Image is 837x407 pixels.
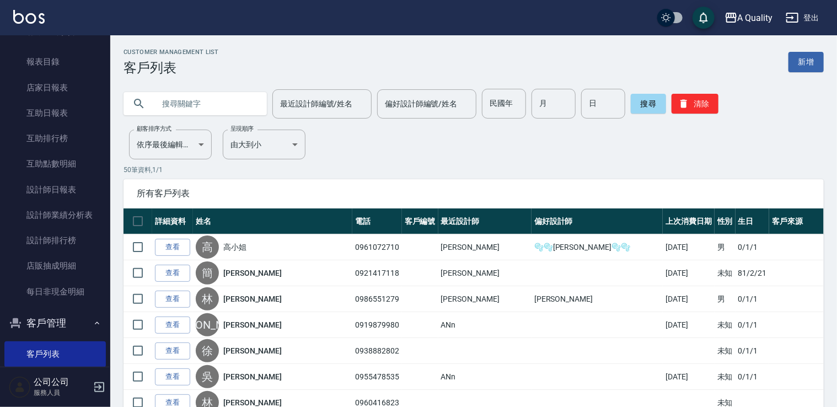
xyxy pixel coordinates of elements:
[155,368,190,385] a: 查看
[781,8,824,28] button: 登出
[152,208,193,234] th: 詳細資料
[352,260,402,286] td: 0921417118
[532,234,663,260] td: 🫧🫧[PERSON_NAME]🫧🫧
[738,11,773,25] div: A Quality
[137,188,811,199] span: 所有客戶列表
[693,7,715,29] button: save
[663,286,715,312] td: [DATE]
[155,291,190,308] a: 查看
[34,388,90,398] p: 服務人員
[715,364,736,390] td: 未知
[137,125,171,133] label: 顧客排序方式
[715,234,736,260] td: 男
[155,239,190,256] a: 查看
[230,125,254,133] label: 呈現順序
[196,339,219,362] div: 徐
[663,208,715,234] th: 上次消費日期
[736,364,770,390] td: 0/1/1
[663,312,715,338] td: [DATE]
[154,89,258,119] input: 搜尋關鍵字
[4,309,106,338] button: 客戶管理
[715,208,736,234] th: 性別
[223,242,246,253] a: 高小姐
[124,49,219,56] h2: Customer Management List
[4,341,106,367] a: 客戶列表
[4,126,106,151] a: 互助排行榜
[663,234,715,260] td: [DATE]
[155,265,190,282] a: 查看
[196,235,219,259] div: 高
[223,319,282,330] a: [PERSON_NAME]
[736,260,770,286] td: 81/2/21
[4,202,106,228] a: 設計師業績分析表
[438,234,532,260] td: [PERSON_NAME]
[13,10,45,24] img: Logo
[736,234,770,260] td: 0/1/1
[4,253,106,279] a: 店販抽成明細
[124,60,219,76] h3: 客戶列表
[9,376,31,398] img: Person
[352,208,402,234] th: 電話
[438,260,532,286] td: [PERSON_NAME]
[438,286,532,312] td: [PERSON_NAME]
[4,228,106,253] a: 設計師排行榜
[196,287,219,310] div: 林
[352,338,402,364] td: 0938882802
[155,317,190,334] a: 查看
[532,286,663,312] td: [PERSON_NAME]
[663,364,715,390] td: [DATE]
[4,49,106,74] a: 報表目錄
[4,151,106,176] a: 互助點數明細
[720,7,777,29] button: A Quality
[196,261,219,285] div: 簡
[438,364,532,390] td: ANn
[4,279,106,304] a: 每日非現金明細
[672,94,718,114] button: 清除
[715,260,736,286] td: 未知
[736,312,770,338] td: 0/1/1
[155,342,190,360] a: 查看
[532,208,663,234] th: 偏好設計師
[438,312,532,338] td: ANn
[438,208,532,234] th: 最近設計師
[352,312,402,338] td: 0919879980
[352,234,402,260] td: 0961072710
[124,165,824,175] p: 50 筆資料, 1 / 1
[4,75,106,100] a: 店家日報表
[129,130,212,159] div: 依序最後編輯時間
[223,345,282,356] a: [PERSON_NAME]
[196,313,219,336] div: [PERSON_NAME]
[352,286,402,312] td: 0986551279
[223,267,282,279] a: [PERSON_NAME]
[402,208,438,234] th: 客戶編號
[715,312,736,338] td: 未知
[736,338,770,364] td: 0/1/1
[196,365,219,388] div: 吳
[736,208,770,234] th: 生日
[4,100,106,126] a: 互助日報表
[663,260,715,286] td: [DATE]
[736,286,770,312] td: 0/1/1
[223,293,282,304] a: [PERSON_NAME]
[788,52,824,72] a: 新增
[223,130,305,159] div: 由大到小
[769,208,824,234] th: 客戶來源
[193,208,352,234] th: 姓名
[715,286,736,312] td: 男
[4,177,106,202] a: 設計師日報表
[34,377,90,388] h5: 公司公司
[631,94,666,114] button: 搜尋
[352,364,402,390] td: 0955478535
[715,338,736,364] td: 未知
[223,371,282,382] a: [PERSON_NAME]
